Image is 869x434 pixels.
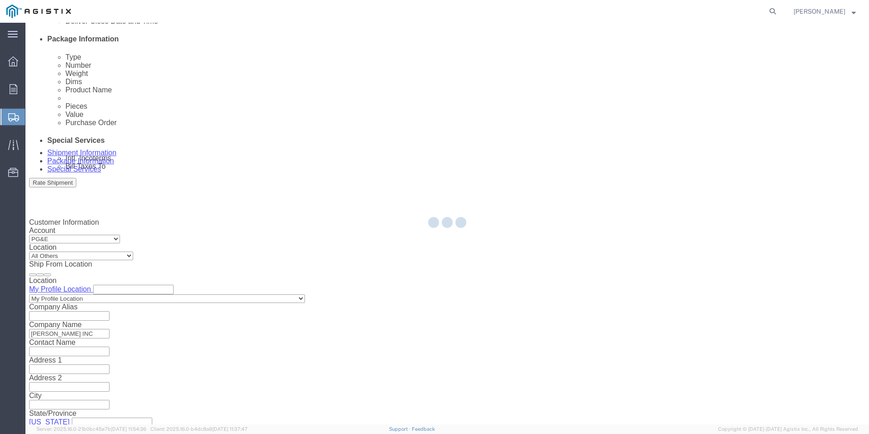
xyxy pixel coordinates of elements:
[36,426,146,432] span: Server: 2025.16.0-21b0bc45e7b
[718,425,858,433] span: Copyright © [DATE]-[DATE] Agistix Inc., All Rights Reserved
[389,426,412,432] a: Support
[794,6,845,16] span: Javier G
[111,426,146,432] span: [DATE] 11:54:36
[150,426,248,432] span: Client: 2025.16.0-b4dc8a9
[6,5,71,18] img: logo
[212,426,248,432] span: [DATE] 11:37:47
[793,6,856,17] button: [PERSON_NAME]
[412,426,435,432] a: Feedback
